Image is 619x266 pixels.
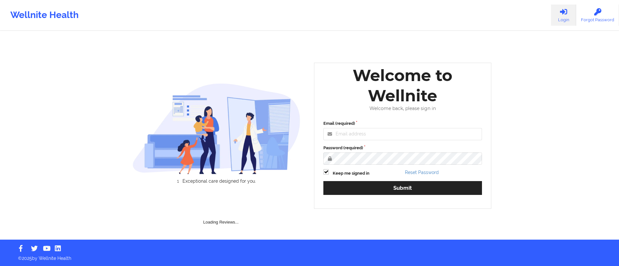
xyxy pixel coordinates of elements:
[138,179,300,184] li: Exceptional care designed for you.
[323,120,482,127] label: Email (required)
[323,128,482,140] input: Email address
[319,106,486,111] div: Welcome back, please sign in
[14,251,605,261] p: © 2025 by Wellnite Health
[323,145,482,151] label: Password (required)
[133,83,301,174] img: wellnite-auth-hero_200.c722682e.png
[405,170,439,175] a: Reset Password
[333,170,369,177] label: Keep me signed in
[133,195,310,225] div: Loading Reviews...
[576,5,619,26] a: Forgot Password
[551,5,576,26] a: Login
[323,181,482,195] button: Submit
[319,65,486,106] div: Welcome to Wellnite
